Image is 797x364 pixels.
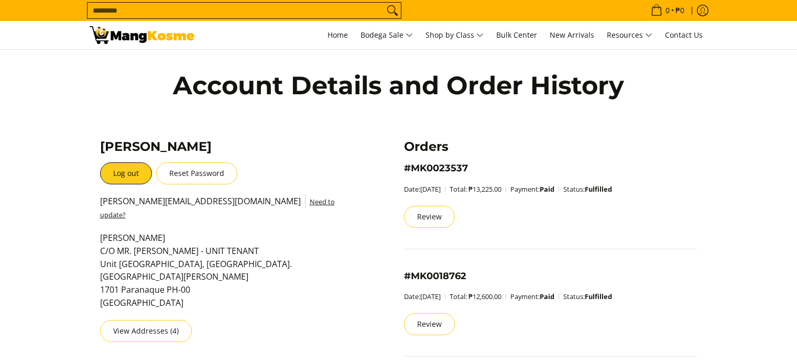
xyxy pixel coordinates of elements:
small: Date: Total: ₱13,225.00 Payment: Status: [404,184,612,194]
time: [DATE] [420,184,441,194]
span: Bulk Center [496,30,537,40]
strong: Paid [540,292,554,301]
a: Review [404,206,455,228]
a: Resources [602,21,658,49]
a: Home [322,21,353,49]
a: Shop by Class [420,21,489,49]
h3: [PERSON_NAME] [100,139,343,155]
span: ₱0 [674,7,686,14]
span: Resources [607,29,652,42]
a: New Arrivals [544,21,599,49]
span: Home [327,30,348,40]
p: [PERSON_NAME] C/O MR. [PERSON_NAME] - UNIT TENANT Unit [GEOGRAPHIC_DATA], [GEOGRAPHIC_DATA]. [GEO... [100,231,343,320]
span: 0 [664,7,671,14]
a: View Addresses (4) [100,320,192,342]
span: Shop by Class [425,29,484,42]
button: Reset Password [156,162,237,184]
img: Account | Mang Kosme [90,26,194,44]
a: Log out [100,162,152,184]
a: #MK0018762 [404,270,466,282]
a: Contact Us [660,21,708,49]
nav: Main Menu [205,21,708,49]
strong: Fulfilled [585,292,612,301]
h1: Account Details and Order History [168,70,629,101]
h3: Orders [404,139,697,155]
span: New Arrivals [550,30,594,40]
strong: Paid [540,184,554,194]
a: #MK0023537 [404,162,468,174]
p: [PERSON_NAME][EMAIL_ADDRESS][DOMAIN_NAME] [100,195,343,231]
a: Review [404,313,455,335]
a: Bodega Sale [355,21,418,49]
span: Bodega Sale [361,29,413,42]
span: Contact Us [665,30,703,40]
button: Search [384,3,401,18]
small: Date: Total: ₱12,600.00 Payment: Status: [404,292,612,301]
strong: Fulfilled [585,184,612,194]
a: Bulk Center [491,21,542,49]
time: [DATE] [420,292,441,301]
span: • [648,5,687,16]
